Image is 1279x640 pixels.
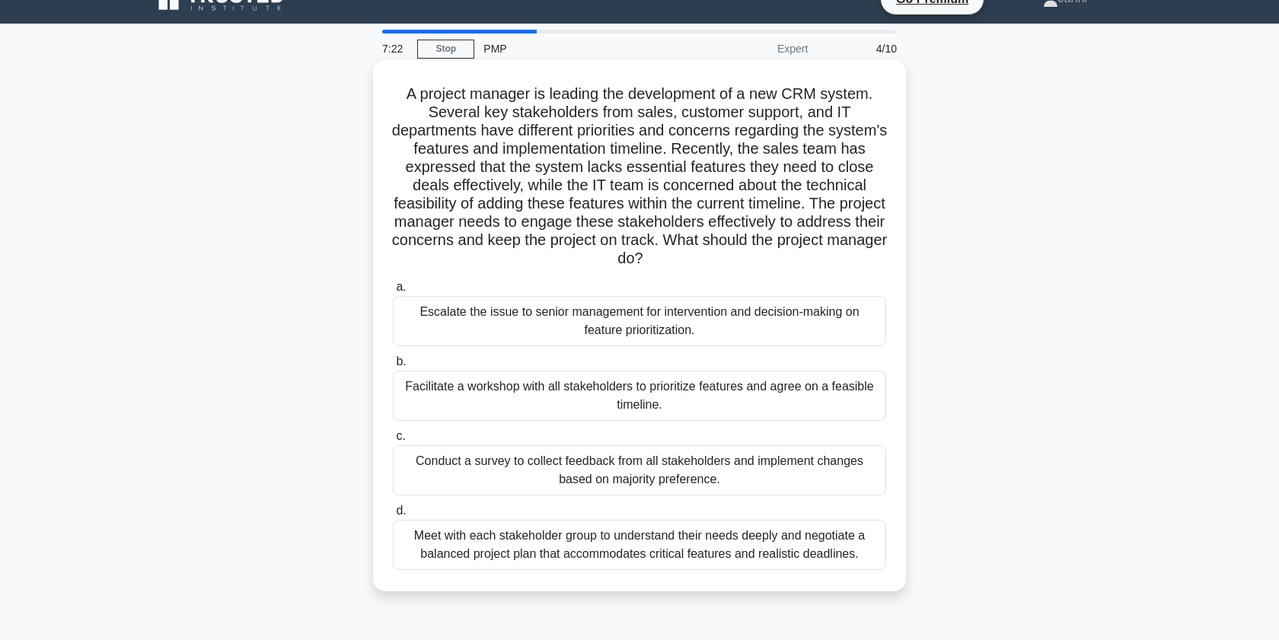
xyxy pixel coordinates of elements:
[393,296,886,346] div: Escalate the issue to senior management for intervention and decision-making on feature prioritiz...
[393,445,886,495] div: Conduct a survey to collect feedback from all stakeholders and implement changes based on majorit...
[396,429,405,442] span: c.
[474,33,684,64] div: PMP
[391,84,888,269] h5: A project manager is leading the development of a new CRM system. Several key stakeholders from s...
[396,504,406,517] span: d.
[393,520,886,570] div: Meet with each stakeholder group to understand their needs deeply and negotiate a balanced projec...
[817,33,906,64] div: 4/10
[393,371,886,421] div: Facilitate a workshop with all stakeholders to prioritize features and agree on a feasible timeline.
[417,40,474,59] a: Stop
[684,33,817,64] div: Expert
[373,33,417,64] div: 7:22
[396,280,406,293] span: a.
[396,355,406,368] span: b.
